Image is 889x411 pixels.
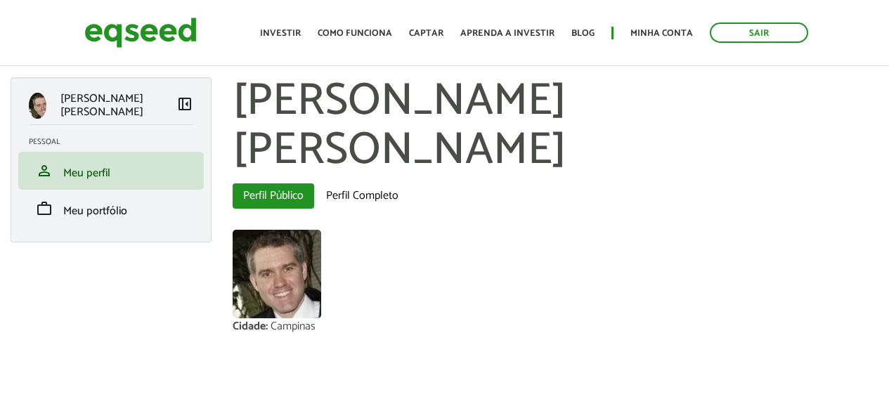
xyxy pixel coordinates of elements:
span: work [36,200,53,217]
a: Perfil Público [233,183,314,209]
img: EqSeed [84,14,197,51]
div: Cidade [233,321,271,332]
a: Colapsar menu [176,96,193,115]
a: Minha conta [630,29,693,38]
span: : [266,317,268,336]
h1: [PERSON_NAME] [PERSON_NAME] [233,77,878,176]
a: personMeu perfil [29,162,193,179]
a: Investir [260,29,301,38]
span: left_panel_close [176,96,193,112]
a: Aprenda a investir [460,29,554,38]
li: Meu portfólio [18,190,204,228]
a: Captar [409,29,443,38]
p: [PERSON_NAME] [PERSON_NAME] [60,92,176,119]
span: Meu perfil [63,164,110,183]
span: Meu portfólio [63,202,127,221]
a: workMeu portfólio [29,200,193,217]
span: person [36,162,53,179]
a: Sair [710,22,808,43]
div: Campinas [271,321,316,332]
a: Perfil Completo [316,183,409,209]
img: Foto de Hamilton Fernandes [233,230,321,318]
a: Blog [571,29,595,38]
a: Como funciona [318,29,392,38]
h2: Pessoal [29,138,204,146]
a: Ver perfil do usuário. [233,230,321,318]
li: Meu perfil [18,152,204,190]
